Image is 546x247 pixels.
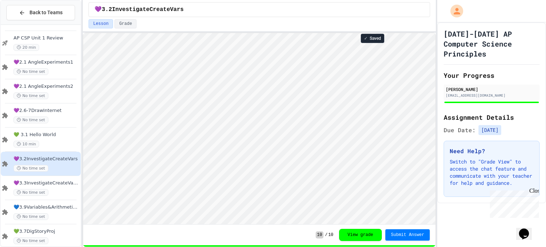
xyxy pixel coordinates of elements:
[444,70,540,80] h2: Your Progress
[14,229,79,235] span: 💚3.7DigStoryProj
[443,3,465,19] div: My Account
[328,232,333,238] span: 10
[516,219,539,240] iframe: chat widget
[446,86,537,92] div: [PERSON_NAME]
[14,180,79,186] span: 💜3.3InvestigateCreateVars(A:GraphOrg)
[14,108,79,114] span: 💜2.6-7DrawInternet
[444,126,476,134] span: Due Date:
[95,5,183,14] span: 💜3.2InvestigateCreateVars
[14,204,79,210] span: 💙3.9Variables&ArithmeticOp
[3,3,49,45] div: Chat with us now!Close
[325,232,327,238] span: /
[14,165,48,172] span: No time set
[6,5,75,20] button: Back to Teams
[370,36,381,41] span: Saved
[14,141,39,147] span: 10 min
[14,44,39,51] span: 20 min
[114,19,136,28] button: Grade
[14,189,48,196] span: No time set
[364,36,368,41] span: ✓
[446,93,537,98] div: [EMAIL_ADDRESS][DOMAIN_NAME]
[450,147,534,155] h3: Need Help?
[14,132,79,138] span: 💚 3.1 Hello World
[339,229,382,241] button: View grade
[391,232,424,238] span: Submit Answer
[478,125,501,135] span: [DATE]
[14,117,48,123] span: No time set
[14,68,48,75] span: No time set
[14,59,79,65] span: 💜2.1 AngleExperiments1
[487,188,539,218] iframe: chat widget
[14,156,79,162] span: 💜3.2InvestigateCreateVars
[14,35,79,41] span: AP CSP Unit 1 Review
[14,84,79,90] span: 💜2.1 AngleExperiments2
[14,213,48,220] span: No time set
[14,237,48,244] span: No time set
[83,33,435,224] iframe: Snap! Programming Environment
[316,231,323,238] span: 10
[444,29,540,59] h1: [DATE]-[DATE] AP Computer Science Principles
[89,19,113,28] button: Lesson
[450,158,534,187] p: Switch to "Grade View" to access the chat feature and communicate with your teacher for help and ...
[444,112,540,122] h2: Assignment Details
[385,229,430,241] button: Submit Answer
[30,9,63,16] span: Back to Teams
[14,92,48,99] span: No time set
